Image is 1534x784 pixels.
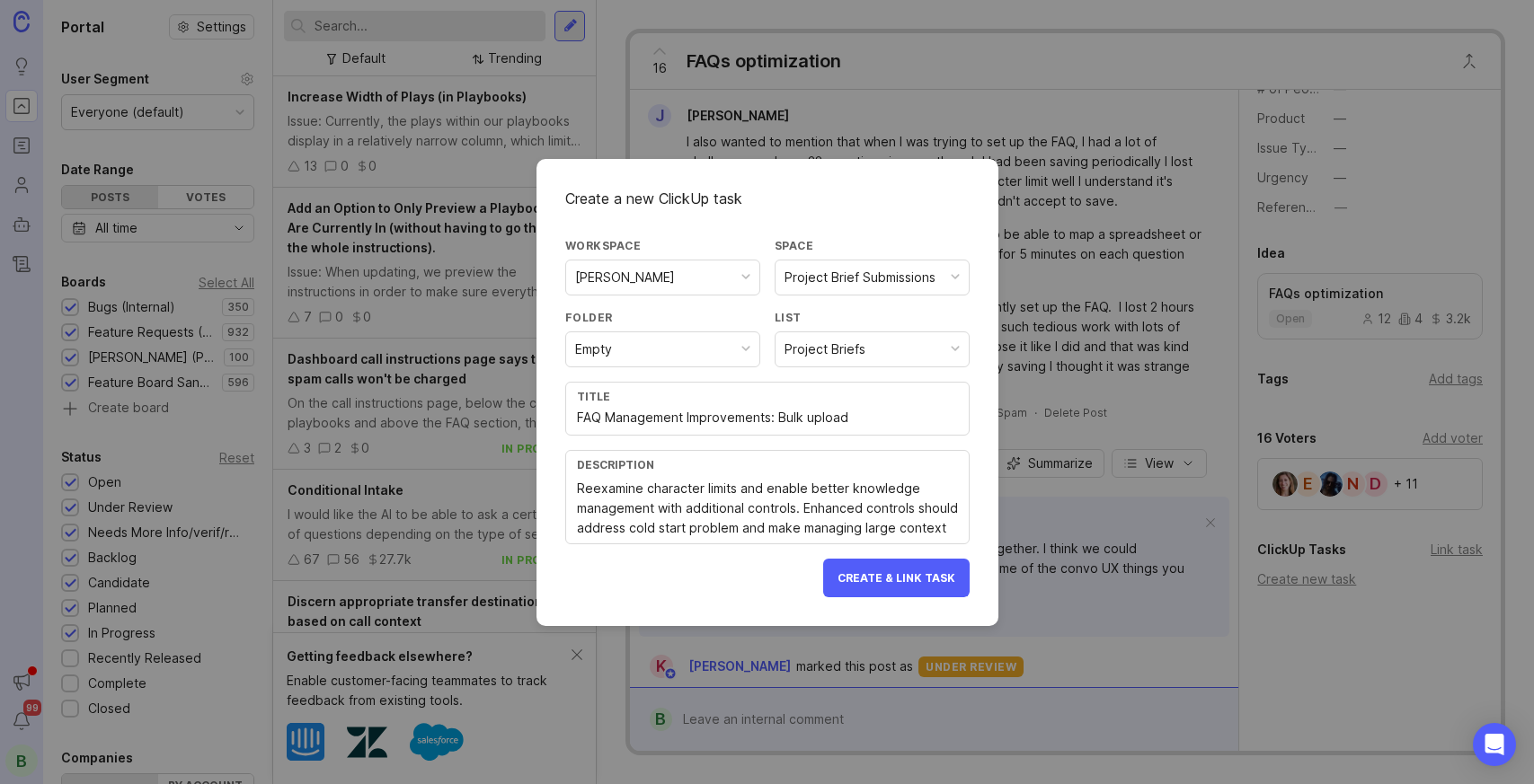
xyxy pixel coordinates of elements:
[775,310,970,325] div: List
[565,310,760,325] div: Folder
[775,238,970,253] div: Space
[1473,723,1516,766] div: Open Intercom Messenger
[565,238,760,253] div: Workspace
[823,559,970,597] button: Create & Link Task
[575,268,675,287] div: [PERSON_NAME]
[565,188,970,209] div: Create a new ClickUp task
[575,339,612,359] div: Empty
[577,390,958,403] div: Title
[577,458,958,471] div: Description
[838,571,955,585] span: Create & Link Task
[785,268,935,287] div: Project Brief Submissions
[785,339,865,359] div: Project Briefs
